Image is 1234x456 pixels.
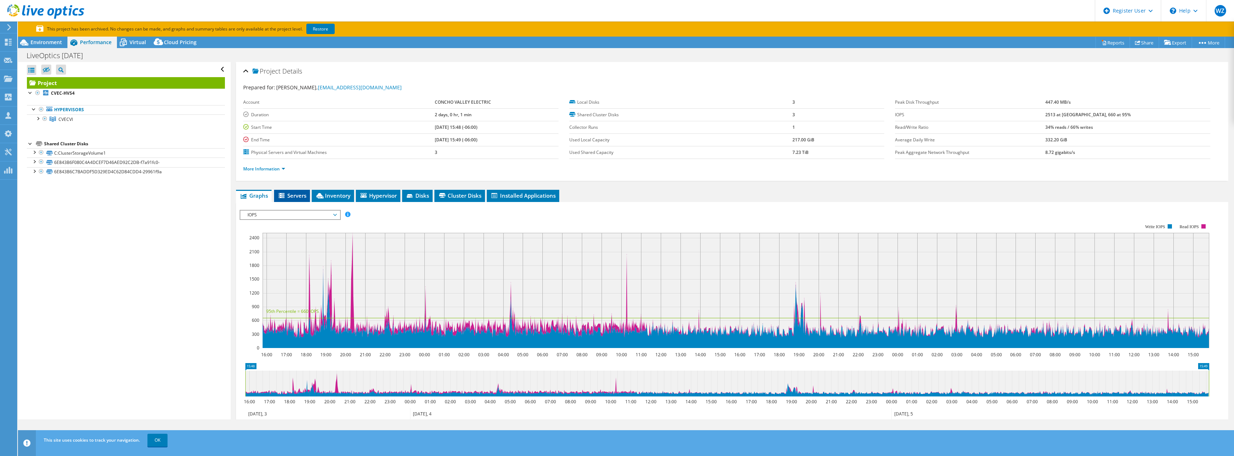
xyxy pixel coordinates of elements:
[27,105,225,114] a: Hypervisors
[249,276,259,282] text: 1500
[253,68,281,75] span: Project
[792,149,809,155] b: 7.23 TiB
[1170,8,1176,14] svg: \n
[360,352,371,358] text: 21:00
[1050,352,1061,358] text: 08:00
[1045,137,1067,143] b: 332.20 GiB
[435,99,491,105] b: CONCHO VALLEY ELECTRIC
[853,352,864,358] text: 22:00
[399,352,410,358] text: 23:00
[27,114,225,124] a: CVECVI
[793,352,805,358] text: 19:00
[1192,37,1225,48] a: More
[585,399,596,405] text: 09:00
[1027,399,1038,405] text: 07:00
[478,352,489,358] text: 03:00
[249,249,259,255] text: 2100
[866,399,877,405] text: 23:00
[505,399,516,405] text: 05:00
[545,399,556,405] text: 07:00
[445,399,456,405] text: 02:00
[971,352,982,358] text: 04:00
[344,399,355,405] text: 21:00
[895,136,1045,144] label: Average Daily Write
[490,192,556,199] span: Installed Applications
[23,52,94,60] h1: LiveOptics [DATE]
[364,399,376,405] text: 22:00
[147,434,168,447] a: OK
[1045,149,1075,155] b: 8.72 gigabits/s
[278,192,306,199] span: Servers
[715,352,726,358] text: 15:00
[1187,399,1198,405] text: 15:00
[1007,399,1018,405] text: 06:00
[498,352,509,358] text: 04:00
[1010,352,1021,358] text: 06:00
[1096,37,1130,48] a: Reports
[281,352,292,358] text: 17:00
[435,124,477,130] b: [DATE] 15:48 (-06:00)
[284,399,295,405] text: 18:00
[129,39,146,46] span: Virtual
[645,399,656,405] text: 12:00
[951,352,962,358] text: 03:00
[706,399,717,405] text: 15:00
[244,211,336,219] span: IOPS
[243,84,275,91] label: Prepared for:
[766,399,777,405] text: 18:00
[359,192,397,199] span: Hypervisor
[892,352,903,358] text: 00:00
[966,399,978,405] text: 04:00
[406,192,429,199] span: Disks
[1215,5,1226,17] span: WZ
[1069,352,1080,358] text: 09:00
[569,136,792,144] label: Used Local Capacity
[569,111,792,118] label: Shared Cluster Disks
[792,137,814,143] b: 217.00 GiB
[243,111,435,118] label: Duration
[786,399,797,405] text: 19:00
[261,352,272,358] text: 16:00
[306,24,335,34] a: Restore
[264,399,275,405] text: 17:00
[625,399,636,405] text: 11:00
[252,317,259,323] text: 600
[846,399,857,405] text: 22:00
[792,124,795,130] b: 1
[569,99,792,106] label: Local Disks
[686,399,697,405] text: 14:00
[380,352,391,358] text: 22:00
[1188,352,1199,358] text: 15:00
[872,352,884,358] text: 23:00
[27,148,225,158] a: C:ClusterStorageVolume1
[36,25,388,33] p: This project has been archived. No changes can be made, and graphs and summary tables are only av...
[665,399,677,405] text: 13:00
[895,111,1045,118] label: IOPS
[525,399,536,405] text: 06:00
[80,39,112,46] span: Performance
[569,124,792,131] label: Collector Runs
[806,399,817,405] text: 20:00
[932,352,943,358] text: 02:00
[249,262,259,268] text: 1800
[655,352,667,358] text: 12:00
[1129,352,1140,358] text: 12:00
[419,352,430,358] text: 00:00
[243,124,435,131] label: Start Time
[946,399,957,405] text: 03:00
[1045,124,1093,130] b: 34% reads / 66% writes
[320,352,331,358] text: 19:00
[249,235,259,241] text: 2400
[44,140,225,148] div: Shared Cluster Disks
[27,158,225,167] a: 6E843B6F080C4A4DCEF7D46AED92C2DB-f7a91fc0-
[243,149,435,156] label: Physical Servers and Virtual Machines
[565,399,576,405] text: 08:00
[485,399,496,405] text: 04:00
[315,192,350,199] span: Inventory
[458,352,470,358] text: 02:00
[301,352,312,358] text: 18:00
[1168,352,1179,358] text: 14:00
[1045,99,1071,105] b: 447.40 MB/s
[895,124,1045,131] label: Read/Write Ratio
[44,437,140,443] span: This site uses cookies to track your navigation.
